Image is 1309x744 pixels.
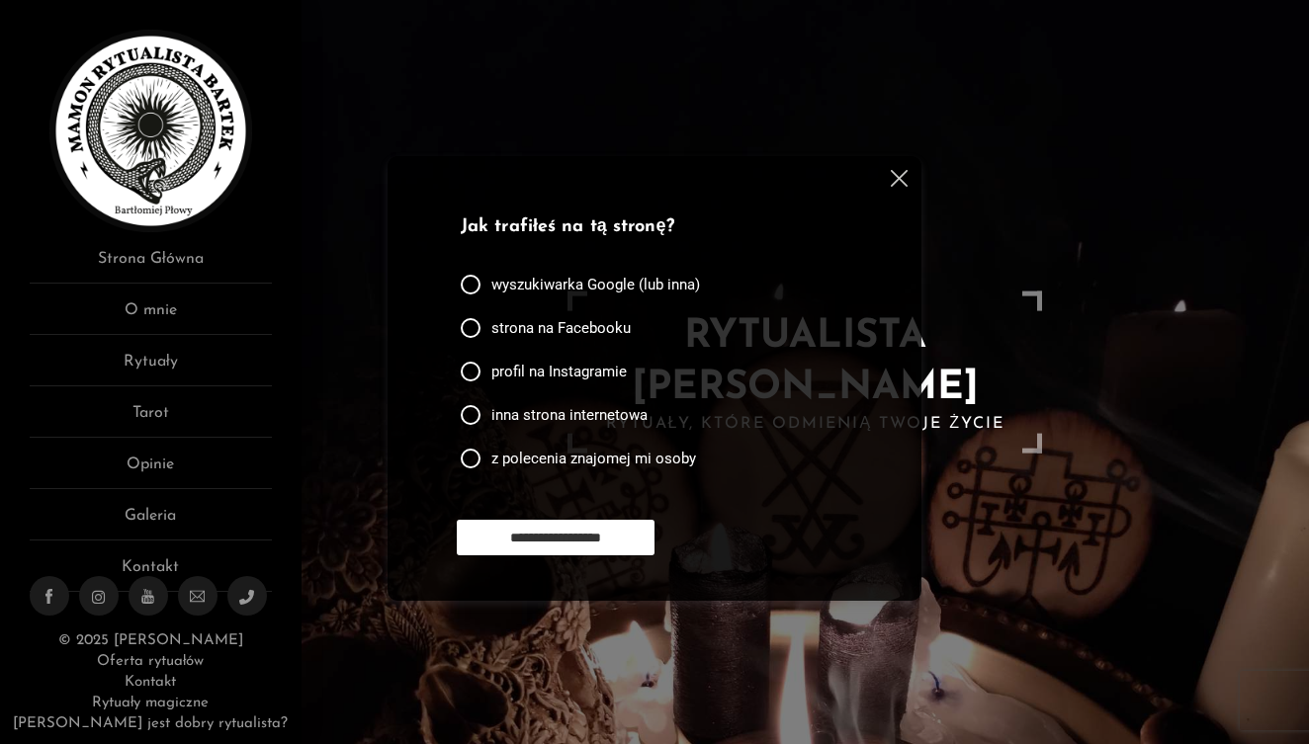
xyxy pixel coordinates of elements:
a: Kontakt [30,555,272,592]
span: wyszukiwarka Google (lub inna) [491,275,700,294]
a: Tarot [30,401,272,438]
a: O mnie [30,298,272,335]
a: Oferta rytuałów [97,654,204,669]
span: strona na Facebooku [491,318,631,338]
a: Rytuały [30,350,272,386]
p: Jak trafiłeś na tą stronę? [461,214,840,241]
span: inna strona internetowa [491,405,648,425]
a: Galeria [30,504,272,540]
a: Opinie [30,453,272,489]
a: Rytuały magiczne [92,696,209,710]
img: Rytualista Bartek [49,30,252,232]
a: Kontakt [125,675,176,690]
span: profil na Instagramie [491,362,627,381]
a: [PERSON_NAME] jest dobry rytualista? [13,716,288,731]
span: z polecenia znajomej mi osoby [491,449,696,468]
img: cross.svg [891,170,908,187]
a: Strona Główna [30,247,272,284]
